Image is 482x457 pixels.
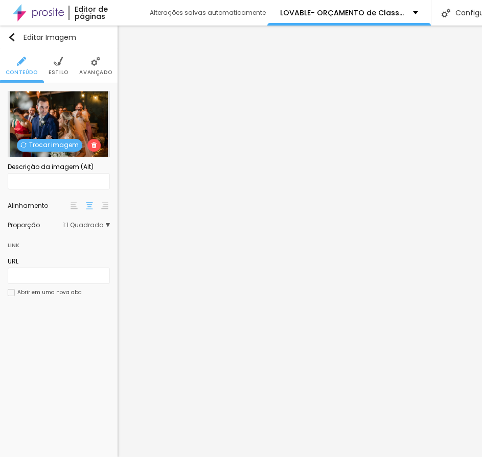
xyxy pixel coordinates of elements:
div: Descrição da imagem (Alt) [8,162,110,172]
span: Conteúdo [6,70,38,75]
p: LOVABLE- ORÇAMENTO de Classe B+ Orçamento [280,9,405,16]
img: Icone [442,9,450,17]
div: Link [8,233,110,252]
span: Trocar imagem [17,139,82,152]
img: paragraph-left-align.svg [71,202,78,209]
img: Icone [20,142,27,148]
img: Icone [17,57,26,66]
img: Icone [8,33,16,41]
span: Estilo [49,70,68,75]
div: Abrir em uma nova aba [17,290,82,295]
div: Editor de páginas [68,6,140,20]
div: Proporção [8,222,63,228]
img: Icone [54,57,63,66]
img: Icone [91,142,97,148]
div: Link [8,239,19,251]
img: Icone [91,57,100,66]
img: paragraph-right-align.svg [101,202,108,209]
div: Editar Imagem [8,33,76,41]
span: Avançado [79,70,112,75]
div: Alinhamento [8,203,69,209]
span: 1:1 Quadrado [63,222,110,228]
div: URL [8,257,110,266]
div: Alterações salvas automaticamente [150,10,267,16]
img: paragraph-center-align.svg [86,202,93,209]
